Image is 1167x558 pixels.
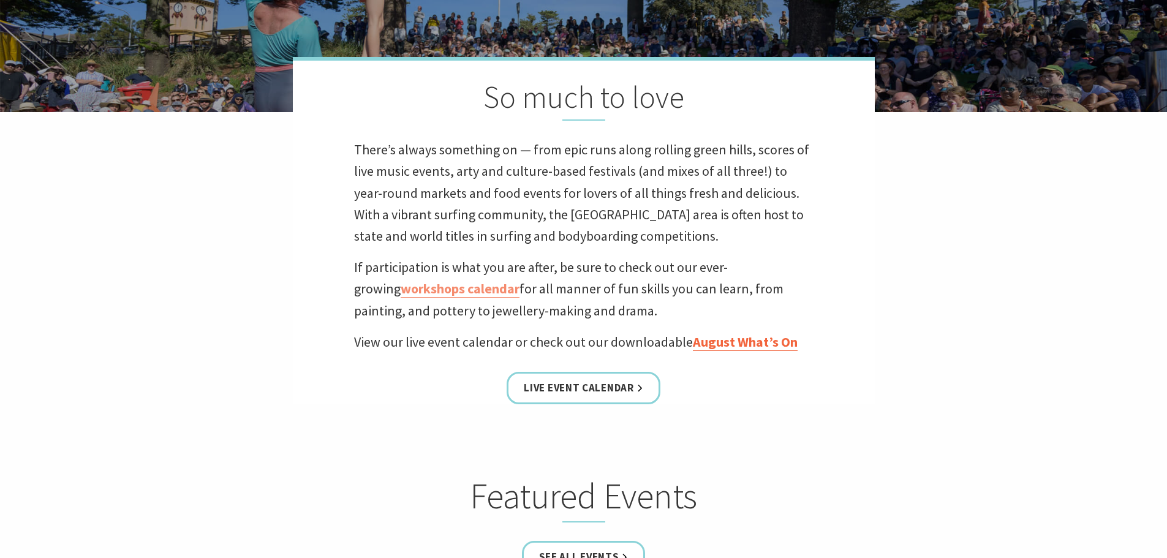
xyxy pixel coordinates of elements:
p: View our live event calendar or check out our downloadable [354,331,814,353]
p: If participation is what you are after, be sure to check out our ever-growing for all manner of f... [354,257,814,322]
p: There’s always something on — from epic runs along rolling green hills, scores of live music even... [354,139,814,247]
a: August What’s On [693,333,798,351]
a: Live Event Calendar [507,372,660,404]
h2: So much to love [354,79,814,121]
h2: Featured Events [344,475,824,522]
a: workshops calendar [401,280,519,298]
